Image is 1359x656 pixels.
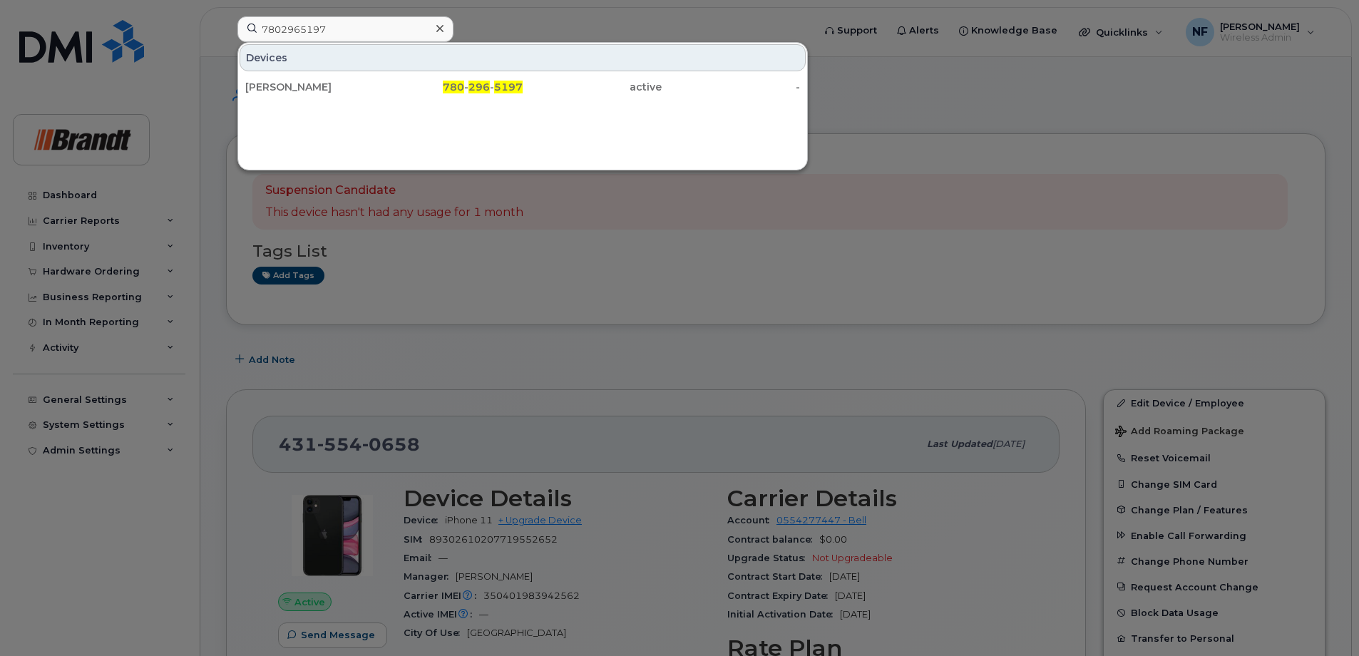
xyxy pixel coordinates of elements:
div: [PERSON_NAME] [245,80,384,94]
span: 296 [468,81,490,93]
span: 5197 [494,81,523,93]
a: [PERSON_NAME]780-296-5197active- [240,74,806,100]
div: Devices [240,44,806,71]
div: - - [384,80,523,94]
div: active [523,80,662,94]
span: 780 [443,81,464,93]
div: - [662,80,801,94]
